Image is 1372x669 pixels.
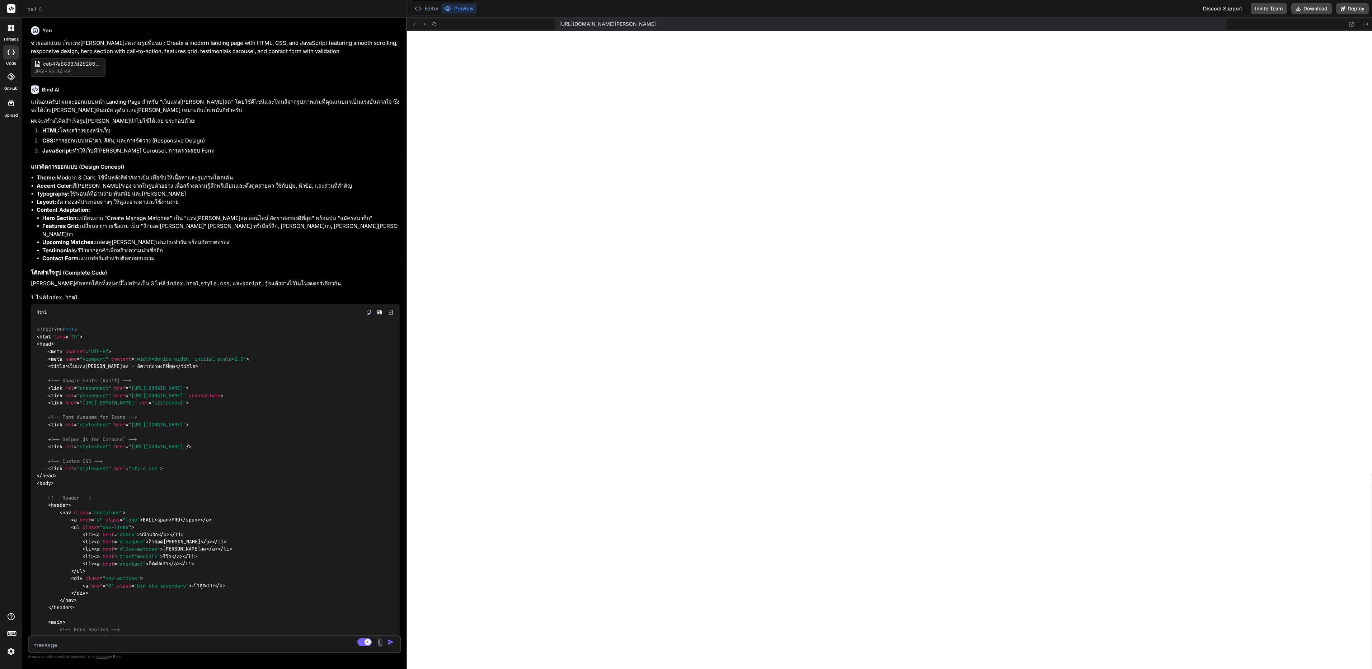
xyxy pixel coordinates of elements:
span: < = = > [48,385,189,391]
span: </ > [180,516,200,523]
span: "preconnect" [77,392,111,399]
span: a [164,531,166,538]
label: threads [3,36,19,42]
span: </ > [218,546,232,552]
p: แน่นอนครับ! ผมจะออกแบบหน้า Landing Page สำหรับ "เว็บแทง[PERSON_NAME]สด" โดยใช้ดีไซน์และโทนสีจากรู... [31,98,400,114]
label: GitHub [4,85,18,92]
span: "#contact" [117,561,146,567]
span: < = = > [83,583,192,589]
span: </ > [212,538,226,545]
span: li [218,538,224,545]
p: ช่วยออกแบบ เว็บแทง[PERSON_NAME]สดตามรูปที่แนบ : Create a modern landing page with HTML, CSS, and ... [31,39,400,55]
span: href [65,399,77,406]
span: li [188,553,194,560]
span: crossorigin [189,392,220,399]
span: href [103,553,114,560]
code: index.html [46,294,78,301]
span: span [186,516,197,523]
button: Invite Team [1251,3,1287,14]
span: "nav-actions" [103,575,140,581]
span: main [51,619,62,626]
span: "container" [91,509,123,516]
span: href [103,546,114,552]
span: < > [48,502,71,508]
button: Preview [441,4,476,14]
span: href [114,421,126,428]
span: "[URL][DOMAIN_NAME]" [128,443,186,450]
span: Html [37,309,47,315]
li: การออกแบบหน้าตา, สีสัน, และการจัดวาง (Responsive Design) [37,137,400,147]
li: ใช้ฟอนต์ที่อ่านง่าย ทันสมัย และ[PERSON_NAME] [37,190,400,198]
span: class [74,509,88,516]
span: < = > [94,553,163,560]
span: </ > [214,583,225,589]
span: link [51,385,62,391]
strong: Contact Form: [42,255,80,262]
span: < = > [71,524,134,530]
span: rel [65,443,74,450]
span: < = = /> [48,443,192,450]
span: [URL][DOMAIN_NAME][PERSON_NAME] [559,20,656,28]
span: lang [54,333,65,340]
span: html [39,333,51,340]
span: class [105,516,120,523]
span: li [175,531,181,538]
img: settings [5,645,17,658]
li: สี[PERSON_NAME]/ทอง จากในรูปตัวอย่าง เพื่อสร้างความรู้สึกพรีเมียมและดึงดูดสายตา ใช้กับปุ่ม, หัวข้... [37,182,400,190]
span: "logo" [123,516,140,523]
button: Download [1291,3,1332,14]
span: < = > [94,531,140,538]
span: < = = > [71,516,143,523]
span: < > [48,363,68,369]
span: </ > [206,546,218,552]
span: </ > [71,590,88,596]
span: "#" [105,583,114,589]
span: "style.css" [128,465,160,472]
span: </ > [201,538,212,545]
span: href [114,465,126,472]
span: rel [140,399,149,406]
span: href [114,392,126,399]
span: "nav-links" [100,524,131,530]
span: header [51,502,68,508]
p: Always double-check its answers. Your in Bind [28,653,401,660]
span: a [206,516,209,523]
span: a [177,553,180,560]
span: href [91,583,103,589]
span: link [51,465,62,472]
span: href [114,443,126,450]
span: body [39,480,51,486]
li: จัดวางองค์ประกอบต่างๆ ให้ดูสะอาดตาและใช้งานง่าย [37,198,400,206]
span: < = > [94,546,163,552]
span: header [54,604,71,611]
span: </ > [180,561,194,567]
label: code [6,60,16,66]
span: ul [77,568,83,574]
img: copy [366,309,372,315]
img: attachment [376,638,384,646]
span: "[URL][DOMAIN_NAME]" [80,399,137,406]
strong: Testimonials: [42,247,77,254]
span: a [206,538,209,545]
h6: Bind AI [42,86,60,93]
span: </ > [48,604,74,611]
span: </ > [175,363,198,369]
label: Upload [4,112,18,118]
span: < = > [60,633,114,640]
img: Open in Browser [387,309,394,315]
span: div [77,590,85,596]
span: head [39,341,51,347]
button: Save file [375,307,385,317]
span: li [85,531,91,538]
span: <!-- Hero Section --> [60,626,120,633]
span: "[URL][DOMAIN_NAME]" [128,385,186,391]
span: ul [74,524,80,530]
span: "th" [68,333,80,340]
span: rel [65,392,74,399]
span: < = > [94,561,149,567]
span: <!-- Google Fonts (Kanit) --> [48,378,131,384]
img: icon [387,638,394,646]
p: [PERSON_NAME]คัดลอกโค้ดทั้งหมดนี้ไปสร้างเป็น 3 ไฟล์: , , และ แล้ววางไว้ในโฟลเดอร์เดียวกัน [31,280,400,288]
span: li [224,546,229,552]
span: section [62,633,83,640]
